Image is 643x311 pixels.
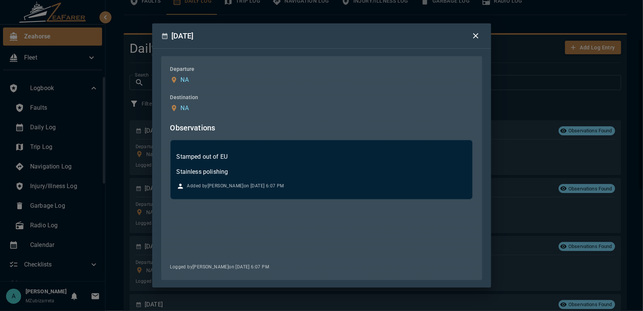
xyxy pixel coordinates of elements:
[171,30,194,42] h6: [DATE]
[181,104,189,112] span: NA
[170,93,473,102] h6: Destination
[170,65,473,74] h6: Departure
[170,264,269,270] span: Logged by [PERSON_NAME] on [DATE] 6:07 PM
[177,167,467,176] p: Stainless polishing
[170,122,215,134] h6: Observations
[181,75,189,84] a: NA
[187,182,284,190] span: Added by [PERSON_NAME] on [DATE] 6:07 PM
[181,76,189,83] span: NA
[177,152,467,161] p: Stamped out of EU
[181,104,189,113] a: NA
